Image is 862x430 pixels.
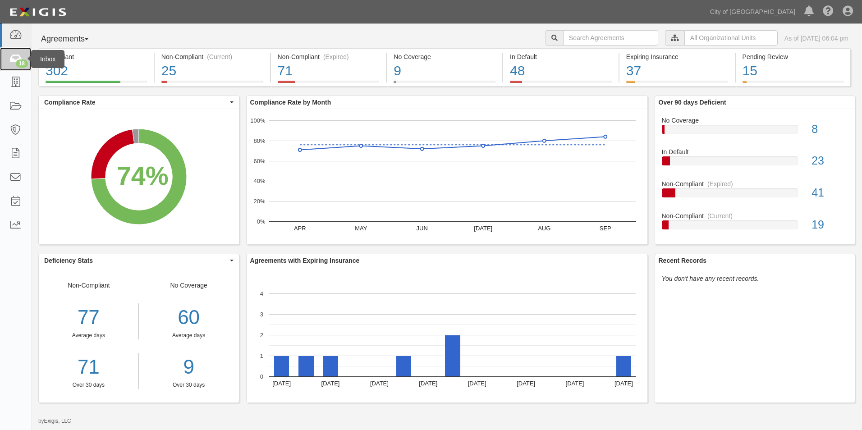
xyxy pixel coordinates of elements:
a: Non-Compliant(Expired)71 [271,81,386,88]
div: 77 [39,303,138,332]
a: 9 [146,353,232,381]
text: AUG [538,225,550,232]
a: No Coverage8 [662,116,848,148]
div: 302 [46,61,147,81]
em: You don't have any recent records. [662,275,759,282]
a: Non-Compliant(Current)19 [662,211,848,237]
div: Pending Review [743,52,844,61]
a: Exigis, LLC [44,418,71,424]
text: [DATE] [614,380,633,387]
button: Agreements [38,30,106,48]
div: No Coverage [394,52,495,61]
text: [DATE] [321,380,339,387]
div: 37 [626,61,728,81]
text: 1 [260,352,263,359]
div: No Coverage [655,116,855,125]
svg: A chart. [247,267,647,403]
text: 3 [260,311,263,318]
div: Non-Compliant [655,179,855,188]
div: Non-Compliant [39,281,139,389]
div: Non-Compliant (Current) [161,52,263,61]
div: In Default [510,52,612,61]
button: Deficiency Stats [39,254,239,267]
text: APR [293,225,306,232]
text: 40% [253,178,265,184]
b: Compliance Rate by Month [250,99,331,106]
text: 80% [253,137,265,144]
div: (Expired) [323,52,349,61]
text: MAY [355,225,367,232]
a: Compliant302 [38,81,154,88]
div: 25 [161,61,263,81]
text: [DATE] [468,380,486,387]
div: 9 [394,61,495,81]
i: Help Center - Complianz [823,6,834,17]
text: 20% [253,198,265,205]
a: In Default23 [662,147,848,179]
div: Over 30 days [39,381,138,389]
div: Expiring Insurance [626,52,728,61]
text: 0 [260,373,263,380]
text: 0% [257,218,265,225]
text: 4 [260,290,263,297]
text: [DATE] [419,380,437,387]
text: [DATE] [272,380,291,387]
div: 48 [510,61,612,81]
div: 71 [278,61,380,81]
input: Search Agreements [563,30,658,46]
text: [DATE] [474,225,492,232]
span: Compliance Rate [44,98,228,107]
text: 2 [260,332,263,339]
div: In Default [655,147,855,156]
div: (Expired) [707,179,733,188]
a: In Default48 [503,81,619,88]
div: Average days [39,332,138,339]
a: Expiring Insurance37 [619,81,735,88]
div: Inbox [31,50,64,68]
div: (Current) [707,211,733,220]
a: 71 [39,353,138,381]
a: Pending Review15 [736,81,851,88]
a: City of [GEOGRAPHIC_DATA] [706,3,800,21]
img: logo-5460c22ac91f19d4615b14bd174203de0afe785f0fc80cf4dbbc73dc1793850b.png [7,4,69,20]
div: Compliant [46,52,147,61]
button: Compliance Rate [39,96,239,109]
div: 41 [805,185,855,201]
svg: A chart. [247,109,647,244]
text: JUN [416,225,427,232]
text: [DATE] [565,380,584,387]
svg: A chart. [39,109,239,244]
div: (Current) [207,52,232,61]
text: 100% [250,117,266,124]
div: 74% [117,158,169,195]
a: No Coverage9 [387,81,502,88]
text: [DATE] [370,380,388,387]
b: Agreements with Expiring Insurance [250,257,360,264]
div: No Coverage [139,281,239,389]
small: by [38,417,71,425]
div: 19 [805,217,855,233]
div: Average days [146,332,232,339]
div: 15 [743,61,844,81]
div: Over 30 days [146,381,232,389]
text: [DATE] [517,380,535,387]
div: 23 [805,153,855,169]
div: Non-Compliant (Expired) [278,52,380,61]
div: 8 [805,121,855,137]
span: Deficiency Stats [44,256,228,265]
b: Over 90 days Deficient [659,99,726,106]
div: Non-Compliant [655,211,855,220]
a: Non-Compliant(Expired)41 [662,179,848,211]
text: SEP [599,225,611,232]
text: 60% [253,157,265,164]
div: 18 [16,59,28,68]
input: All Organizational Units [684,30,778,46]
div: 60 [146,303,232,332]
a: Non-Compliant(Current)25 [155,81,270,88]
b: Recent Records [659,257,707,264]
